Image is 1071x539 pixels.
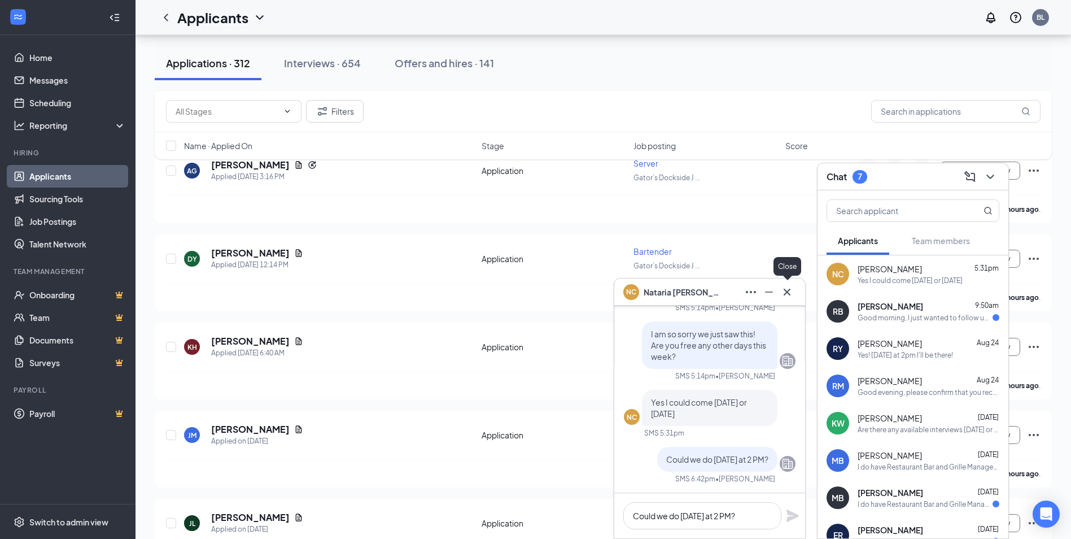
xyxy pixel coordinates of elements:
[29,402,126,425] a: PayrollCrown
[977,338,999,347] span: Aug 24
[14,148,124,158] div: Hiring
[211,347,303,359] div: Applied [DATE] 6:40 AM
[858,425,999,434] div: Are there any available interviews [DATE] or [DATE] for a Hostess position?
[253,11,266,24] svg: ChevronDown
[176,105,278,118] input: All Stages
[283,107,292,116] svg: ChevronDown
[1033,501,1060,528] div: Open Intercom Messenger
[294,513,303,522] svg: Document
[858,450,922,461] span: [PERSON_NAME]
[211,335,290,347] h5: [PERSON_NAME]
[858,276,963,285] div: Yes I could come [DATE] or [DATE]
[14,267,124,276] div: Team Management
[211,171,317,182] div: Applied [DATE] 3:16 PM
[29,233,126,255] a: Talent Network
[29,284,126,306] a: OnboardingCrown
[832,455,844,466] div: MB
[14,516,25,528] svg: Settings
[912,236,970,246] span: Team members
[316,105,329,118] svg: Filter
[184,140,252,151] span: Name · Applied On
[760,283,778,301] button: Minimize
[832,418,845,429] div: KW
[29,165,126,188] a: Applicants
[978,488,999,496] span: [DATE]
[211,423,290,436] h5: [PERSON_NAME]
[781,457,794,471] svg: Company
[1009,11,1022,24] svg: QuestionInfo
[1027,516,1041,530] svg: Ellipses
[983,206,993,215] svg: MagnifyingGlass
[29,92,126,114] a: Scheduling
[651,329,766,362] span: I am so sorry we just saw this! Are you free any other days this week?
[858,487,923,498] span: [PERSON_NAME]
[742,283,760,301] button: Ellipses
[838,236,878,246] span: Applicants
[715,474,775,484] span: • [PERSON_NAME]
[871,100,1041,123] input: Search in applications
[1027,428,1041,442] svg: Ellipses
[1027,164,1041,177] svg: Ellipses
[294,425,303,434] svg: Document
[187,254,197,264] div: DY
[858,263,922,275] span: [PERSON_NAME]
[482,341,627,353] div: Application
[858,301,923,312] span: [PERSON_NAME]
[633,173,700,182] span: Gator’s Dockside J ...
[827,171,847,183] h3: Chat
[29,120,126,131] div: Reporting
[1021,107,1030,116] svg: MagnifyingGlass
[29,351,126,374] a: SurveysCrown
[482,140,504,151] span: Stage
[675,371,715,381] div: SMS 5:14pm
[858,388,999,397] div: Good evening, please confirm that you received my availability
[762,285,776,299] svg: Minimize
[1027,252,1041,266] svg: Ellipses
[978,525,999,533] span: [DATE]
[395,56,494,70] div: Offers and hires · 141
[715,371,775,381] span: • [PERSON_NAME]
[166,56,250,70] div: Applications · 312
[633,262,700,270] span: Gator’s Dockside J ...
[858,313,993,323] div: Good morning, I just wanted to follow up on the application and when to come in for an interview....
[858,462,999,472] div: I do have Restaurant Bar and Grille Management not on my resume as well as managed Assisted Livin...
[858,350,953,360] div: Yes! [DATE] at 2pm I'll be there!
[666,454,768,464] span: Could we do [DATE] at 2 PM?
[773,257,801,276] div: Close
[983,170,997,184] svg: ChevronDown
[29,210,126,233] a: Job Postings
[284,56,361,70] div: Interviews · 654
[833,306,843,317] div: RB
[974,264,999,272] span: 5:31pm
[833,343,843,354] div: RY
[781,354,794,368] svg: Company
[715,303,775,312] span: • [PERSON_NAME]
[744,285,758,299] svg: Ellipses
[978,450,999,459] span: [DATE]
[858,172,862,181] div: 7
[644,286,723,298] span: Nataria [PERSON_NAME]
[633,246,672,257] span: Bartender
[211,247,290,259] h5: [PERSON_NAME]
[482,253,627,264] div: Application
[211,511,290,524] h5: [PERSON_NAME]
[981,168,999,186] button: ChevronDown
[858,338,922,349] span: [PERSON_NAME]
[1037,12,1044,22] div: BL
[294,337,303,346] svg: Document
[29,188,126,210] a: Sourcing Tools
[832,380,844,392] div: RM
[778,283,796,301] button: Cross
[211,436,303,447] div: Applied on [DATE]
[858,375,922,386] span: [PERSON_NAME]
[858,412,922,424] span: [PERSON_NAME]
[189,519,195,528] div: JL
[188,431,196,440] div: JM
[675,303,715,312] div: SMS 5:14pm
[294,249,303,258] svg: Document
[211,524,303,535] div: Applied on [DATE]
[29,46,126,69] a: Home
[785,140,808,151] span: Score
[159,11,173,24] svg: ChevronLeft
